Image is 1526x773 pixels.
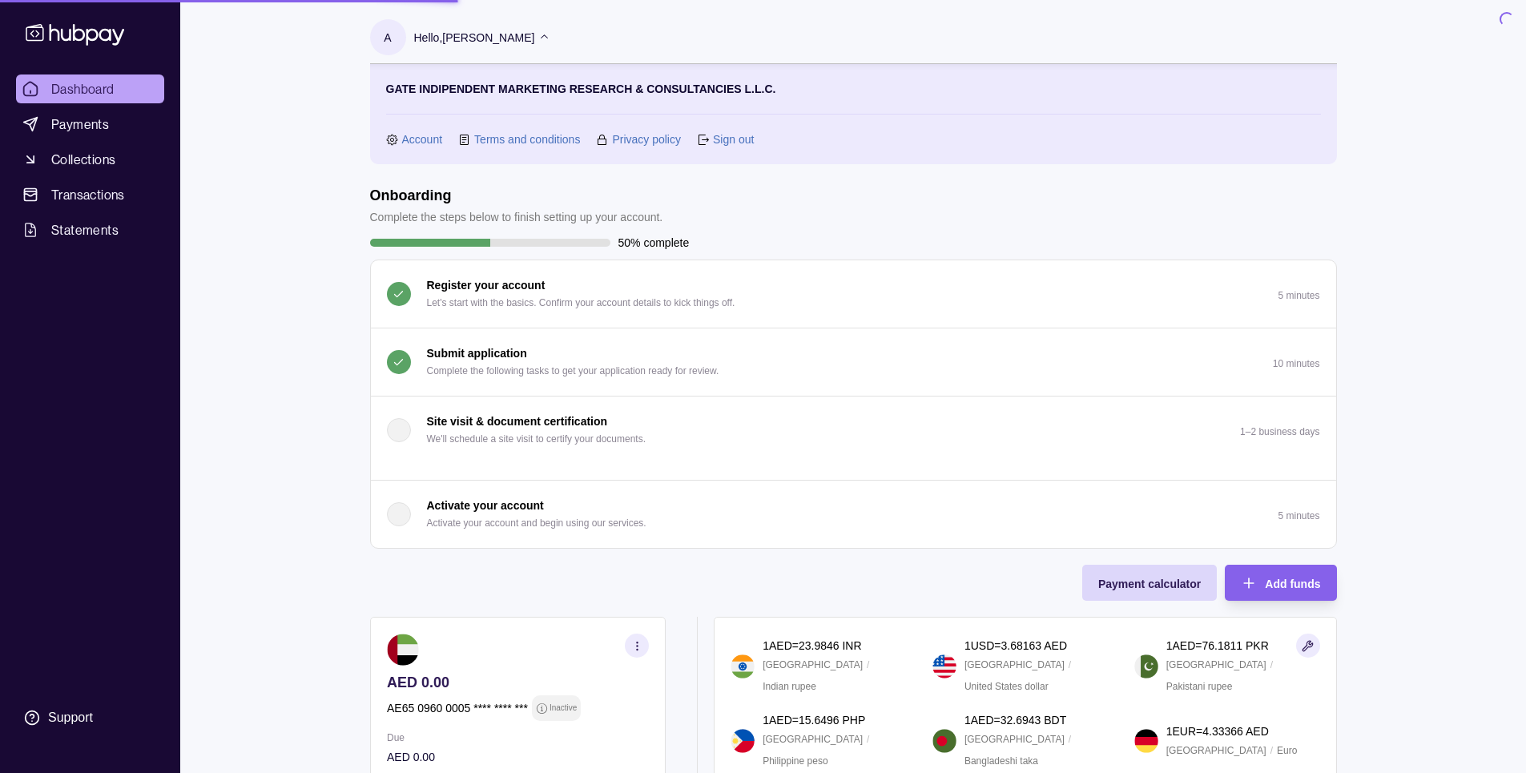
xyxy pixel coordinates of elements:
[371,328,1336,396] button: Submit application Complete the following tasks to get your application ready for review.10 minutes
[964,731,1065,748] p: [GEOGRAPHIC_DATA]
[1134,729,1158,753] img: de
[932,729,956,753] img: bd
[1270,742,1273,759] p: /
[384,29,391,46] p: A
[713,131,754,148] a: Sign out
[16,180,164,209] a: Transactions
[16,74,164,103] a: Dashboard
[387,674,649,691] p: AED 0.00
[51,115,109,134] span: Payments
[370,208,663,226] p: Complete the steps below to finish setting up your account.
[731,729,755,753] img: ph
[414,29,535,46] p: Hello, [PERSON_NAME]
[1166,637,1269,654] p: 1 AED = 76.1811 PKR
[1278,290,1319,301] p: 5 minutes
[763,656,863,674] p: [GEOGRAPHIC_DATA]
[370,187,663,204] h1: Onboarding
[1069,731,1071,748] p: /
[1273,358,1320,369] p: 10 minutes
[51,150,115,169] span: Collections
[763,731,863,748] p: [GEOGRAPHIC_DATA]
[1265,578,1320,590] span: Add funds
[932,654,956,678] img: us
[427,344,527,362] p: Submit application
[964,711,1066,729] p: 1 AED = 32.6943 BDT
[427,294,735,312] p: Let's start with the basics. Confirm your account details to kick things off.
[427,276,546,294] p: Register your account
[964,678,1049,695] p: United States dollar
[763,752,827,770] p: Philippine peso
[731,654,755,678] img: in
[1166,656,1266,674] p: [GEOGRAPHIC_DATA]
[1069,656,1071,674] p: /
[402,131,443,148] a: Account
[427,362,719,380] p: Complete the following tasks to get your application ready for review.
[387,634,419,666] img: ae
[763,637,861,654] p: 1 AED = 23.9846 INR
[964,637,1067,654] p: 1 USD = 3.68163 AED
[427,514,646,532] p: Activate your account and begin using our services.
[16,701,164,735] a: Support
[1098,578,1201,590] span: Payment calculator
[387,748,649,766] p: AED 0.00
[51,79,115,99] span: Dashboard
[427,430,646,448] p: We'll schedule a site visit to certify your documents.
[867,656,869,674] p: /
[1270,656,1273,674] p: /
[16,110,164,139] a: Payments
[549,699,576,717] p: Inactive
[1166,742,1266,759] p: [GEOGRAPHIC_DATA]
[964,656,1065,674] p: [GEOGRAPHIC_DATA]
[1278,510,1319,521] p: 5 minutes
[371,464,1336,480] div: Site visit & document certification We'll schedule a site visit to certify your documents.1–2 bus...
[763,711,865,729] p: 1 AED = 15.6496 PHP
[16,145,164,174] a: Collections
[1277,742,1297,759] p: Euro
[1225,565,1336,601] button: Add funds
[1134,654,1158,678] img: pk
[427,497,544,514] p: Activate your account
[386,80,776,98] p: GATE INDIPENDENT MARKETING RESEARCH & CONSULTANCIES L.L.C.
[371,260,1336,328] button: Register your account Let's start with the basics. Confirm your account details to kick things of...
[474,131,580,148] a: Terms and conditions
[51,220,119,240] span: Statements
[763,678,816,695] p: Indian rupee
[371,397,1336,464] button: Site visit & document certification We'll schedule a site visit to certify your documents.1–2 bus...
[48,709,93,727] div: Support
[867,731,869,748] p: /
[371,481,1336,548] button: Activate your account Activate your account and begin using our services.5 minutes
[618,234,690,252] p: 50% complete
[427,413,608,430] p: Site visit & document certification
[964,752,1038,770] p: Bangladeshi taka
[1166,678,1233,695] p: Pakistani rupee
[1240,426,1319,437] p: 1–2 business days
[1082,565,1217,601] button: Payment calculator
[387,729,649,747] p: Due
[16,215,164,244] a: Statements
[51,185,125,204] span: Transactions
[612,131,681,148] a: Privacy policy
[1166,723,1269,740] p: 1 EUR = 4.33366 AED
